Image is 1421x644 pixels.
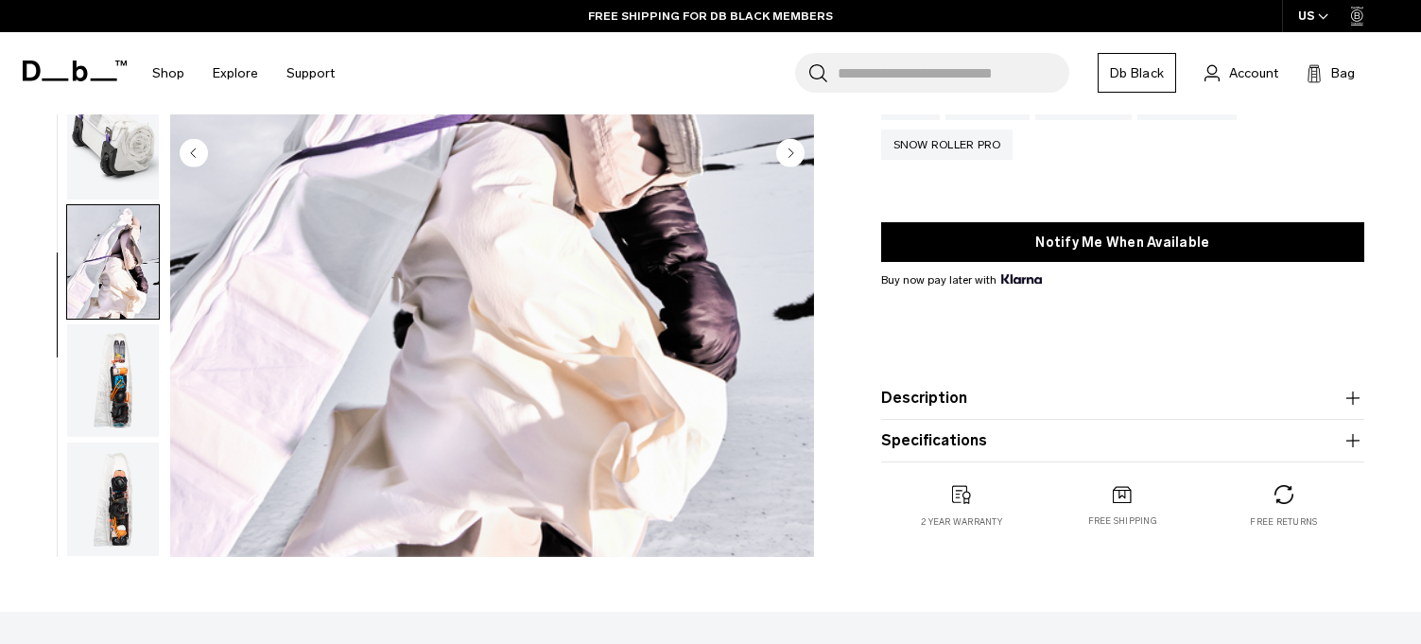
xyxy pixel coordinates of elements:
button: Description [881,387,1364,409]
span: Account [1229,63,1278,83]
button: Weigh_Lighter_Snow_Roller_Pro_127L_6.png [66,323,160,439]
img: Weigh Lighter Snow Roller Pro 127L Aurora [67,205,159,319]
a: Explore [213,40,258,107]
a: Account [1204,61,1278,84]
button: Bag [1307,61,1355,84]
img: {"height" => 20, "alt" => "Klarna"} [1001,274,1042,284]
button: Specifications [881,429,1364,452]
p: Free returns [1250,515,1317,529]
img: Weigh_Lighter_Snow_Roller_Pro_127L_5.png [67,443,159,556]
button: Weigh_Lighter_Snow_Roller_Pro_127L_5.png [66,442,160,557]
p: 2 year warranty [921,515,1002,529]
button: Weigh Lighter Snow Roller Pro 127L Aurora [66,204,160,320]
a: Support [286,40,335,107]
button: Previous slide [180,139,208,171]
img: Weigh_Lighter_Snow_Roller_Pro_127L_6.png [67,324,159,438]
a: FREE SHIPPING FOR DB BLACK MEMBERS [588,8,833,25]
button: Weigh_Lighter_Snow_Roller_Pro_127L_4.png [66,85,160,200]
a: Db Black [1098,53,1176,93]
span: Buy now pay later with [881,271,1042,288]
img: Weigh_Lighter_Snow_Roller_Pro_127L_4.png [67,86,159,200]
nav: Main Navigation [138,32,349,114]
span: Bag [1331,63,1355,83]
button: Notify Me When Available [881,222,1364,262]
a: Shop [152,40,184,107]
button: Next slide [776,139,805,171]
a: Snow Roller Pro [881,130,1014,160]
p: Free shipping [1088,515,1157,529]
